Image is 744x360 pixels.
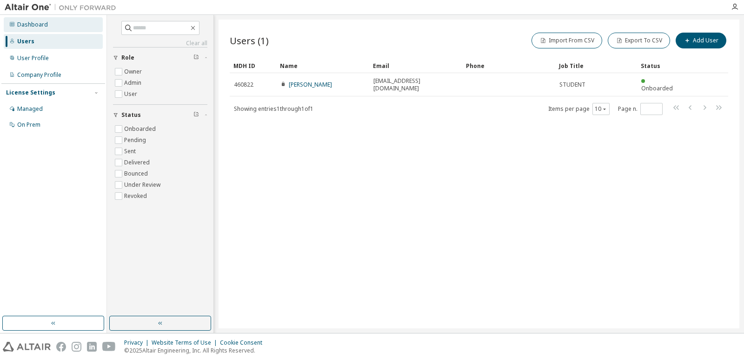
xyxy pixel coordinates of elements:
[124,146,138,157] label: Sent
[17,121,40,129] div: On Prem
[113,105,207,125] button: Status
[3,342,51,352] img: altair_logo.svg
[124,88,139,100] label: User
[230,34,269,47] span: Users (1)
[124,346,268,354] p: © 2025 Altair Engineering, Inc. All Rights Reserved.
[618,103,663,115] span: Page n.
[641,84,673,92] span: Onboarded
[559,58,633,73] div: Job Title
[5,3,121,12] img: Altair One
[676,33,726,48] button: Add User
[72,342,81,352] img: instagram.svg
[280,58,365,73] div: Name
[373,77,458,92] span: [EMAIL_ADDRESS][DOMAIN_NAME]
[289,81,332,88] a: [PERSON_NAME]
[559,81,585,88] span: STUDENT
[124,123,158,135] label: Onboarded
[548,103,610,115] span: Items per page
[152,339,220,346] div: Website Terms of Use
[17,38,34,45] div: Users
[373,58,458,73] div: Email
[124,168,150,179] label: Bounced
[102,342,116,352] img: youtube.svg
[234,81,253,88] span: 460822
[124,66,144,77] label: Owner
[608,33,670,48] button: Export To CSV
[113,48,207,68] button: Role
[193,54,199,61] span: Clear filter
[641,58,680,73] div: Status
[193,111,199,119] span: Clear filter
[124,190,149,202] label: Revoked
[17,21,48,28] div: Dashboard
[124,77,143,88] label: Admin
[124,157,152,168] label: Delivered
[234,105,313,113] span: Showing entries 1 through 1 of 1
[17,54,49,62] div: User Profile
[124,179,162,190] label: Under Review
[220,339,268,346] div: Cookie Consent
[531,33,602,48] button: Import From CSV
[121,54,134,61] span: Role
[17,105,43,113] div: Managed
[595,105,607,113] button: 10
[233,58,272,73] div: MDH ID
[113,40,207,47] a: Clear all
[56,342,66,352] img: facebook.svg
[124,339,152,346] div: Privacy
[87,342,97,352] img: linkedin.svg
[121,111,141,119] span: Status
[124,135,148,146] label: Pending
[466,58,551,73] div: Phone
[6,89,55,96] div: License Settings
[17,71,61,79] div: Company Profile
